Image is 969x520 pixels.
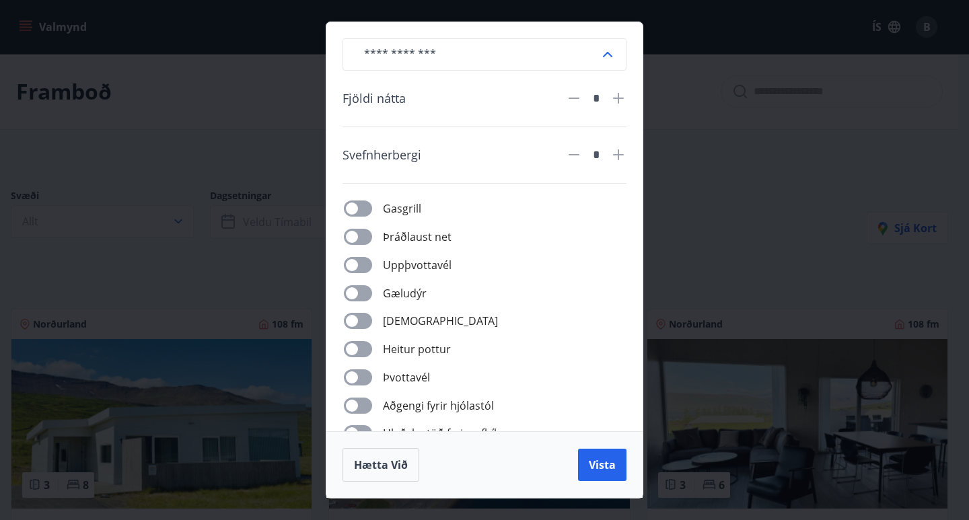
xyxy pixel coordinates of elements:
[383,257,452,273] span: Uppþvottavél
[383,369,430,385] span: Þvottavél
[383,341,451,357] span: Heitur pottur
[383,313,498,329] span: [DEMOGRAPHIC_DATA]
[383,285,427,301] span: Gæludýr
[343,448,419,482] button: Hætta við
[383,229,452,245] span: Þráðlaust net
[578,449,626,481] button: Vista
[354,457,408,472] span: Hætta við
[343,89,406,107] span: Fjöldi nátta
[589,457,616,472] span: Vista
[343,146,421,163] span: Svefnherbergi
[383,398,494,414] span: Aðgengi fyrir hjólastól
[383,200,421,217] span: Gasgrill
[383,425,503,441] span: Hleðslustöð fyrir rafbíla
